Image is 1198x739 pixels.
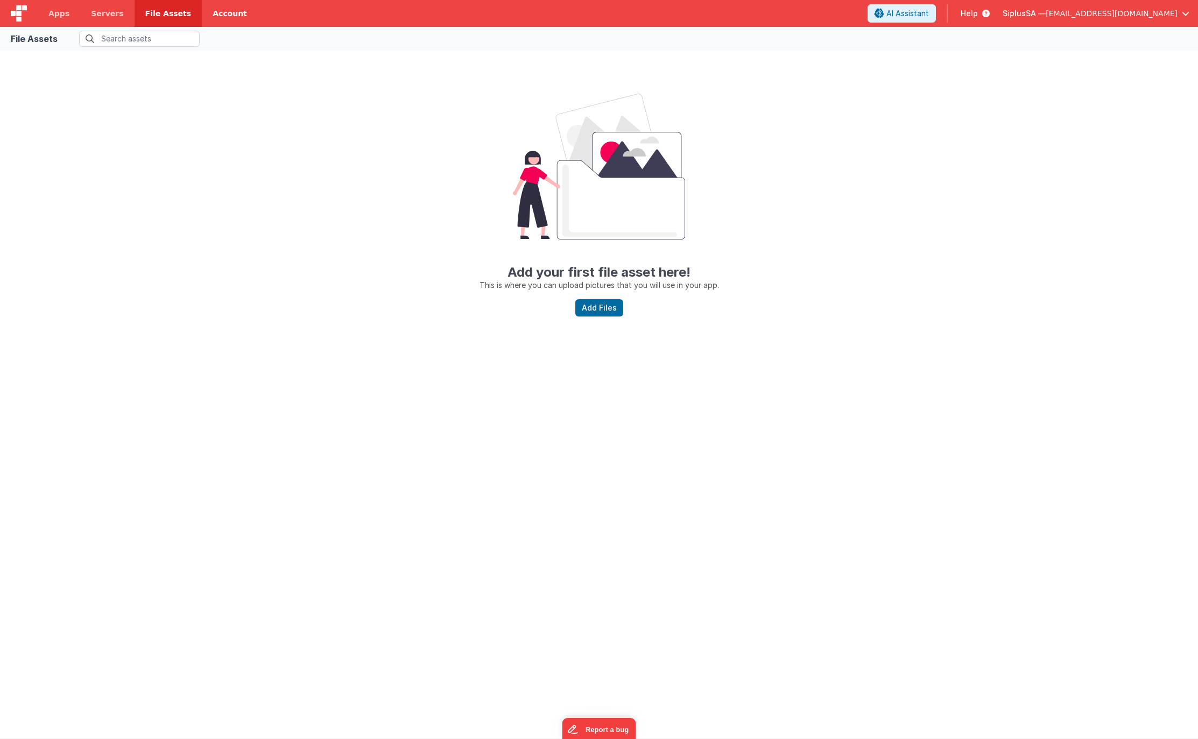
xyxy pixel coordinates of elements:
strong: Add your first file asset here! [508,264,690,280]
div: File Assets [11,32,58,45]
span: Apps [48,8,69,19]
span: File Assets [145,8,192,19]
span: AI Assistant [886,8,929,19]
img: Smiley face [513,94,685,240]
input: Search assets [79,31,200,47]
button: AI Assistant [868,4,936,23]
span: Help [961,8,978,19]
p: This is where you can upload pictures that you will use in your app. [17,279,1181,291]
button: SiplusSA — [EMAIL_ADDRESS][DOMAIN_NAME] [1003,8,1189,19]
span: Servers [91,8,123,19]
span: [EMAIL_ADDRESS][DOMAIN_NAME] [1046,8,1178,19]
span: SiplusSA — [1003,8,1046,19]
button: Add Files [575,299,623,316]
